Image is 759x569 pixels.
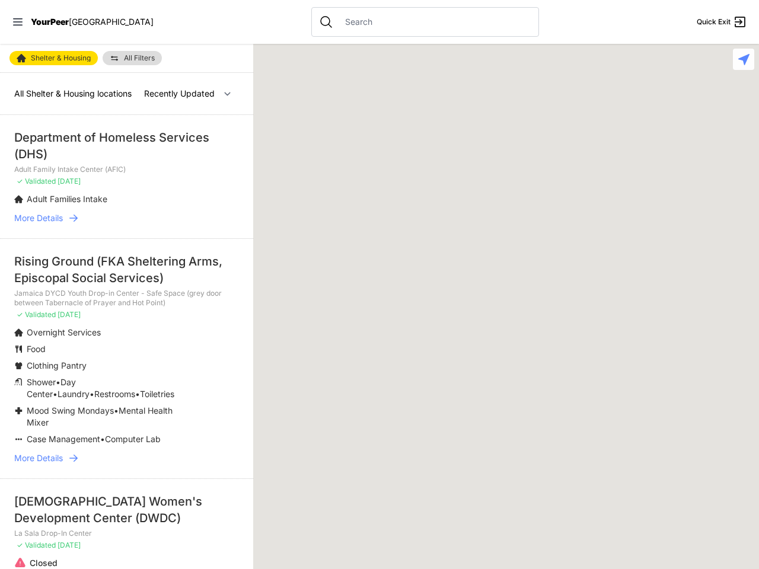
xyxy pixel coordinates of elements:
span: Computer Lab [105,434,161,444]
input: Search [338,16,531,28]
span: Toiletries [140,389,174,399]
span: Food [27,344,46,354]
div: Administrative Office, No Walk-Ins [281,360,296,379]
div: Rising Ground (FKA Sheltering Arms, Episcopal Social Services) [14,253,239,286]
span: Laundry [58,389,90,399]
span: Overnight Services [27,327,101,337]
div: Hamilton Senior Center [312,475,327,494]
span: Clothing Pantry [27,360,87,370]
span: [DATE] [58,541,81,549]
span: • [135,389,140,399]
a: More Details [14,452,239,464]
a: All Filters [103,51,162,65]
span: • [53,389,58,399]
span: ✓ Validated [17,177,56,186]
span: Case Management [27,434,100,444]
span: [DATE] [58,177,81,186]
span: • [114,405,119,415]
span: YourPeer [31,17,69,27]
span: All Filters [124,55,155,62]
div: Trinity Lutheran Church [473,159,487,178]
span: • [56,377,60,387]
div: [DEMOGRAPHIC_DATA] Women's Development Center (DWDC) [14,493,239,526]
a: Shelter & Housing [9,51,98,65]
span: [GEOGRAPHIC_DATA] [69,17,154,27]
p: Closed [30,557,211,569]
span: • [100,434,105,444]
a: Quick Exit [697,15,747,29]
span: Quick Exit [697,17,731,27]
span: • [90,389,94,399]
p: La Sala Drop-In Center [14,529,239,538]
div: 820 MRT Residential Chemical Dependence Treatment Program [679,100,694,119]
span: ✓ Validated [17,541,56,549]
span: All Shelter & Housing locations [14,88,132,98]
span: More Details [14,452,63,464]
span: Shower [27,377,56,387]
p: Adult Family Intake Center (AFIC) [14,165,239,174]
span: Adult Families Intake [27,194,107,204]
div: Department of Homeless Services (DHS) [14,129,239,162]
a: More Details [14,212,239,224]
span: [DATE] [58,310,81,319]
span: Shelter & Housing [31,55,91,62]
span: Mood Swing Mondays [27,405,114,415]
span: More Details [14,212,63,224]
span: ✓ Validated [17,310,56,319]
a: YourPeer[GEOGRAPHIC_DATA] [31,18,154,25]
span: Restrooms [94,389,135,399]
p: Jamaica DYCD Youth Drop-in Center - Safe Space (grey door between Tabernacle of Prayer and Hot Po... [14,289,239,308]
